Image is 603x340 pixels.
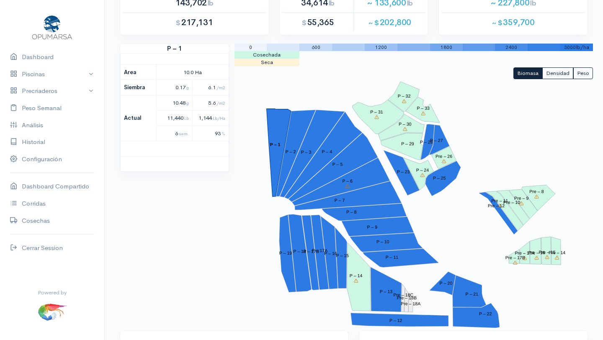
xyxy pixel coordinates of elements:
[184,115,189,121] span: Lb
[368,18,379,27] span: ~ $
[157,126,193,141] td: 6
[465,292,478,297] tspan: P – 21
[193,111,229,126] td: 1,144
[346,210,357,215] tspan: P – 8
[430,138,443,143] tspan: P – 27
[322,149,332,155] tspan: P – 4
[375,44,387,51] span: 1200
[121,80,157,95] th: Siembra
[491,198,508,203] tspan: Pre – 11
[479,312,492,317] tspan: P – 22
[302,17,334,28] span: 55,365
[332,162,343,167] tspan: P – 5
[389,318,402,323] tspan: P – 12
[503,200,520,205] tspan: Pre – 10
[120,44,229,54] strong: P – 1
[312,44,320,51] span: 600
[440,281,453,286] tspan: P – 20
[370,110,383,115] tspan: P – 31
[222,131,225,137] span: %
[121,64,157,80] th: Area
[157,64,229,80] td: 10.0 Ha
[528,250,545,255] tspan: Pre – 16
[505,44,517,51] span: 2400
[270,142,280,147] tspan: P – 1
[399,121,412,126] tspan: P – 30
[492,18,502,27] span: ~ $
[385,255,398,260] tspan: P – 11
[312,248,327,253] tspan: P – 17A
[401,142,414,147] tspan: P – 29
[398,94,411,99] tspan: P – 32
[367,224,377,229] tspan: P – 9
[416,168,429,173] tspan: P – 24
[379,289,392,294] tspan: P – 13
[121,95,157,141] th: Actual
[350,273,363,278] tspan: P – 14
[546,70,569,77] span: Densidad
[213,115,225,121] span: Lb/Ha
[193,80,229,95] td: 6.1
[216,85,225,90] span: /m2
[529,189,544,194] tspan: Pre – 8
[492,17,535,28] span: 359,700
[234,59,300,66] td: Seca
[37,296,67,327] img: ...
[302,18,307,27] span: $
[515,251,534,256] tspan: Pre – 17A
[324,251,337,256] tspan: P – 16
[303,249,319,254] tspan: P – 17B
[30,13,74,40] img: Opumarsa
[376,240,389,245] tspan: P – 10
[573,67,593,80] button: Peso
[397,170,410,175] tspan: P – 23
[433,175,446,180] tspan: P – 25
[186,100,189,106] span: g
[542,67,573,80] button: Densidad
[293,249,306,254] tspan: P – 18
[577,70,589,77] span: Peso
[193,95,229,111] td: 5.6
[157,111,193,126] td: 11,440
[513,67,542,80] button: Biomasa
[420,139,433,144] tspan: P – 28
[549,250,565,255] tspan: Pre – 14
[488,203,505,209] tspan: Pre – 12
[435,154,452,159] tspan: Pre – 26
[564,44,576,51] span: 3000
[176,17,213,28] span: 217,131
[234,51,300,59] td: Cosechada
[216,100,225,106] span: /m2
[576,44,589,51] span: lb/ha
[539,250,555,255] tspan: Pre – 15
[186,85,189,90] span: g
[279,251,292,256] tspan: P – 19
[517,70,539,77] span: Biomasa
[336,253,349,258] tspan: P – 15
[368,17,411,28] span: 202,800
[342,179,353,184] tspan: P – 6
[505,255,525,260] tspan: Pre – 17B
[334,198,345,203] tspan: P – 7
[285,149,296,155] tspan: P – 2
[393,293,413,298] tspan: Pre – 18C
[301,150,311,155] tspan: P – 3
[176,18,180,27] span: $
[249,44,252,51] span: 0
[157,95,193,111] td: 10.48
[397,296,416,301] tspan: Pre – 18B
[417,106,430,111] tspan: P – 33
[193,126,229,141] td: 93
[157,80,193,95] td: 0.17
[514,196,528,201] tspan: Pre – 9
[401,301,420,307] tspan: Pre – 18A
[441,44,452,51] span: 1800
[179,131,189,137] span: sem.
